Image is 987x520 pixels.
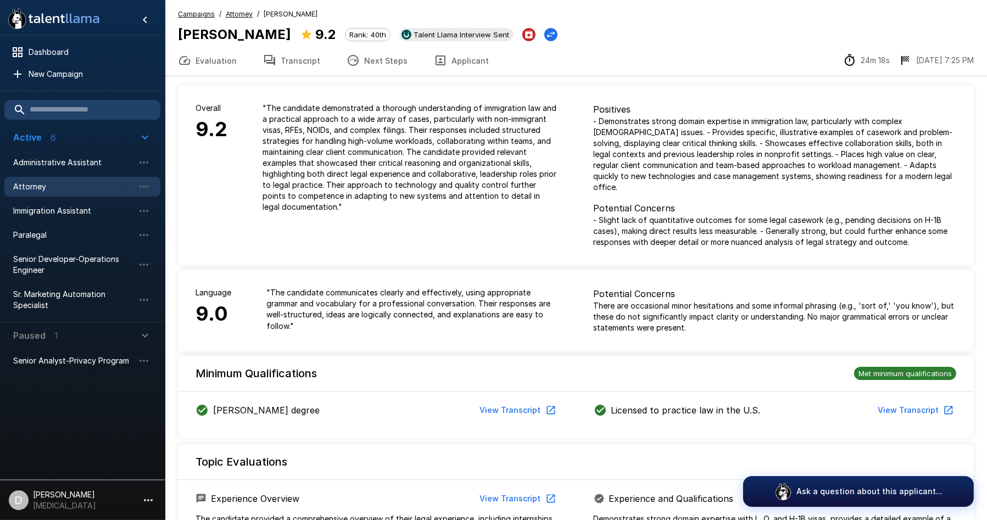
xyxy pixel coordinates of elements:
[916,55,974,66] p: [DATE] 7:25 PM
[315,26,336,42] b: 9.2
[196,103,227,114] p: Overall
[250,45,333,76] button: Transcript
[774,483,792,500] img: logo_glasses@2x.png
[165,45,250,76] button: Evaluation
[743,476,974,507] button: Ask a question about this applicant...
[196,453,287,471] h6: Topic Evaluations
[873,400,956,421] button: View Transcript
[421,45,502,76] button: Applicant
[476,489,559,509] button: View Transcript
[609,492,734,505] p: Experience and Qualifications
[219,9,221,20] span: /
[178,26,291,42] b: [PERSON_NAME]
[263,103,559,213] p: " The candidate demonstrated a thorough understanding of immigration law and a practical approach...
[402,30,411,40] img: ukg_logo.jpeg
[594,287,957,300] p: Potential Concerns
[854,369,956,378] span: Met minimum qualifications
[345,30,390,39] span: Rank: 40th
[522,28,536,41] button: Archive Applicant
[594,103,957,116] p: Positives
[266,287,559,331] p: " The candidate communicates clearly and effectively, using appropriate grammar and vocabulary fo...
[409,30,514,39] span: Talent Llama Interview Sent
[594,202,957,215] p: Potential Concerns
[611,404,761,417] p: Licensed to practice law in the U.S.
[544,28,557,41] button: Change Stage
[196,298,231,330] h6: 9.0
[594,300,957,333] p: There are occasional minor hesitations and some informal phrasing (e.g., 'sort of,' 'you know'), ...
[843,54,890,67] div: The time between starting and completing the interview
[196,287,231,298] p: Language
[594,116,957,193] p: - Demonstrates strong domain expertise in immigration law, particularly with complex [DEMOGRAPHIC...
[796,486,943,497] p: Ask a question about this applicant...
[594,215,957,248] p: - Slight lack of quantitative outcomes for some legal casework (e.g., pending decisions on H-1B c...
[399,28,514,41] div: View profile in UKG
[333,45,421,76] button: Next Steps
[861,55,890,66] p: 24m 18s
[257,9,259,20] span: /
[899,54,974,67] div: The date and time when the interview was completed
[476,400,559,421] button: View Transcript
[196,114,227,146] h6: 9.2
[213,404,320,417] p: [PERSON_NAME] degree
[211,492,299,505] p: Experience Overview
[196,365,317,382] h6: Minimum Qualifications
[226,10,253,18] u: Attorney
[178,10,215,18] u: Campaigns
[264,9,317,20] span: [PERSON_NAME]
